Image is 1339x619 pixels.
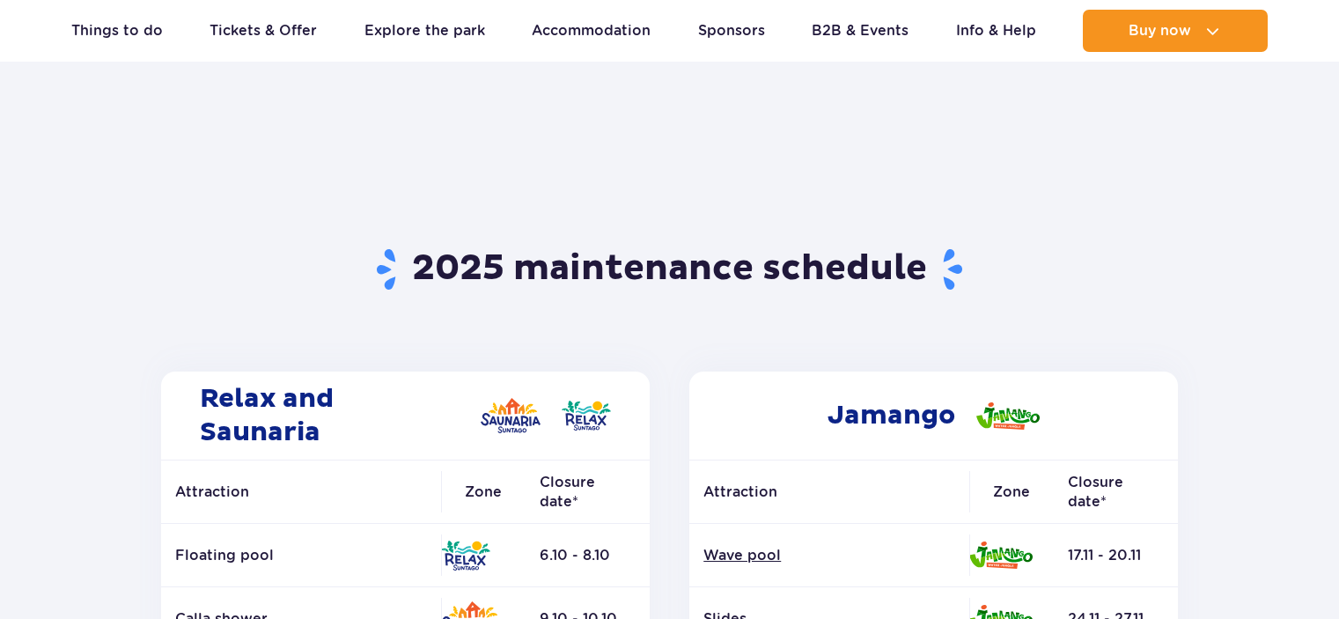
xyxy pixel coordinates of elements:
button: Buy now [1083,10,1268,52]
th: Zone [969,461,1054,524]
td: 6.10 - 8.10 [526,524,650,587]
a: Info & Help [956,10,1036,52]
th: Attraction [161,461,441,524]
img: Jamango [969,542,1033,569]
p: Floating pool [175,546,427,565]
h2: Relax and Saunaria [161,372,650,460]
a: B2B & Events [812,10,909,52]
th: Closure date* [1054,461,1178,524]
a: Accommodation [532,10,651,52]
th: Closure date* [526,461,650,524]
img: Relax [562,401,611,431]
a: Sponsors [698,10,765,52]
a: Tickets & Offer [210,10,317,52]
img: Saunaria [481,398,541,433]
h2: Jamango [689,372,1178,460]
img: Relax [441,541,490,571]
a: Things to do [71,10,163,52]
th: Attraction [689,461,969,524]
span: Buy now [1129,23,1191,39]
th: Zone [441,461,526,524]
a: Explore the park [364,10,485,52]
h1: 2025 maintenance schedule [154,247,1185,292]
td: 17.11 - 20.11 [1054,524,1178,587]
a: Wave pool [703,546,955,565]
img: Jamango [976,402,1040,430]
